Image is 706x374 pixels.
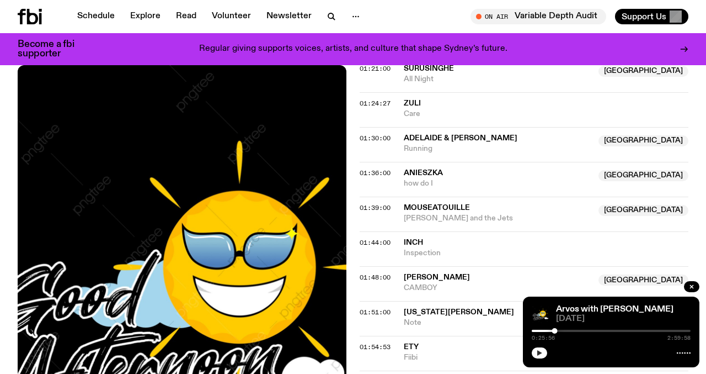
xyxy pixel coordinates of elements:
span: [GEOGRAPHIC_DATA] [598,170,688,181]
span: Note [404,318,592,328]
span: 01:44:00 [360,238,391,247]
span: CAMBOY [404,283,592,293]
span: Inch [404,239,423,246]
span: [PERSON_NAME] [404,273,470,281]
span: Running [404,144,592,154]
span: Mouseatouille [404,204,470,212]
span: 0:25:56 [532,335,555,341]
span: Care [404,109,688,119]
a: Volunteer [205,9,258,24]
span: ZULI [404,99,421,107]
span: how do I [404,178,592,189]
a: Explore [124,9,167,24]
span: 01:36:00 [360,168,391,177]
button: 01:30:00 [360,135,391,141]
span: Support Us [622,12,666,22]
a: Arvos with [PERSON_NAME] [556,305,673,314]
img: A stock image of a grinning sun with sunglasses, with the text Good Afternoon in cursive [532,305,549,323]
span: 2:59:58 [667,335,691,341]
span: Anieszka [404,169,443,177]
a: Schedule [71,9,121,24]
button: 01:48:00 [360,275,391,281]
span: 01:48:00 [360,273,391,282]
button: 01:54:53 [360,344,391,350]
span: 01:54:53 [360,343,391,351]
button: Support Us [615,9,688,24]
span: [GEOGRAPHIC_DATA] [598,66,688,77]
a: Newsletter [260,9,318,24]
span: 01:39:00 [360,203,391,212]
span: 01:51:00 [360,308,391,317]
span: [GEOGRAPHIC_DATA] [598,205,688,216]
button: 01:36:00 [360,170,391,176]
button: 01:24:27 [360,101,391,107]
span: [DATE] [556,315,691,323]
span: 01:30:00 [360,134,391,143]
button: 01:21:00 [360,66,391,72]
p: Regular giving supports voices, artists, and culture that shape Sydney’s future. [199,44,507,54]
span: [PERSON_NAME] and the Jets [404,213,592,224]
button: 01:44:00 [360,240,391,246]
span: Adelaide & [PERSON_NAME] [404,134,517,142]
span: [GEOGRAPHIC_DATA] [598,275,688,286]
button: 01:51:00 [360,309,391,315]
span: 01:24:27 [360,99,391,108]
span: Fiibi [404,352,688,363]
span: Surusinghe [404,65,454,72]
span: Ety [404,343,419,351]
button: 01:39:00 [360,205,391,211]
span: All Night [404,74,592,85]
span: Inspection [404,248,688,259]
span: [US_STATE][PERSON_NAME] [404,308,514,316]
span: [GEOGRAPHIC_DATA] [598,135,688,146]
a: Read [169,9,203,24]
span: 01:21:00 [360,64,391,73]
button: On AirVariable Depth Audit [470,9,606,24]
h3: Become a fbi supporter [18,40,88,59]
